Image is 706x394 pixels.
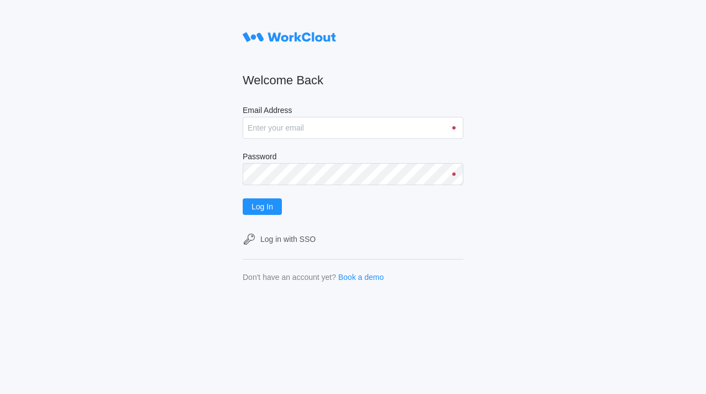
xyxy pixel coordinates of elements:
[260,235,315,244] div: Log in with SSO
[338,273,384,282] a: Book a demo
[243,106,463,117] label: Email Address
[243,233,463,246] a: Log in with SSO
[243,273,336,282] div: Don't have an account yet?
[243,117,463,139] input: Enter your email
[243,73,463,88] h2: Welcome Back
[243,198,282,215] button: Log In
[252,203,273,211] span: Log In
[243,152,463,163] label: Password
